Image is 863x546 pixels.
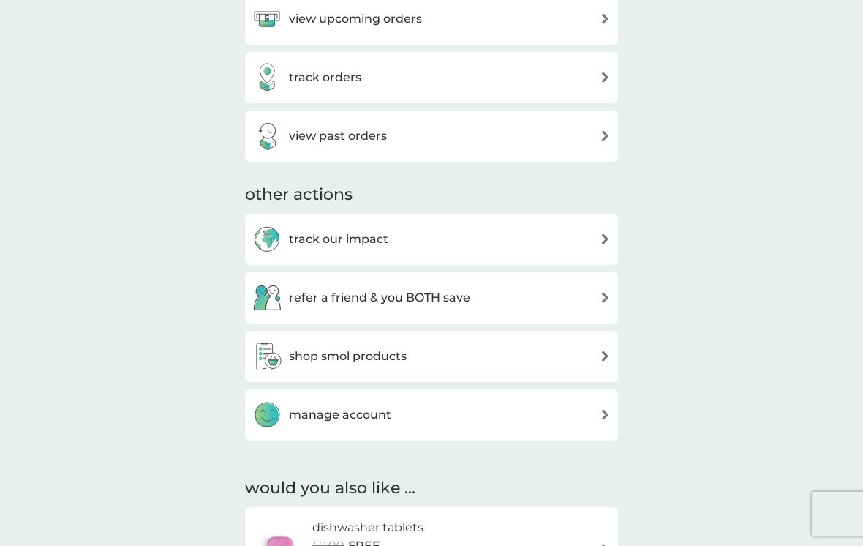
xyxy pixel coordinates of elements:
[600,13,611,24] img: arrow right
[289,288,470,307] h3: refer a friend & you BOTH save
[289,347,407,366] h3: shop smol products
[289,230,388,249] h3: track our impact
[289,68,361,87] h3: track orders
[312,518,423,537] h6: dishwasher tablets
[600,130,611,141] img: arrow right
[600,72,611,83] img: arrow right
[289,405,391,425] h3: manage account
[600,233,611,244] img: arrow right
[600,409,611,420] img: arrow right
[600,292,611,303] img: arrow right
[245,184,353,206] h3: other actions
[289,127,387,146] h3: view past orders
[289,10,422,29] h3: view upcoming orders
[245,477,618,500] h2: would you also like ...
[600,351,611,362] img: arrow right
